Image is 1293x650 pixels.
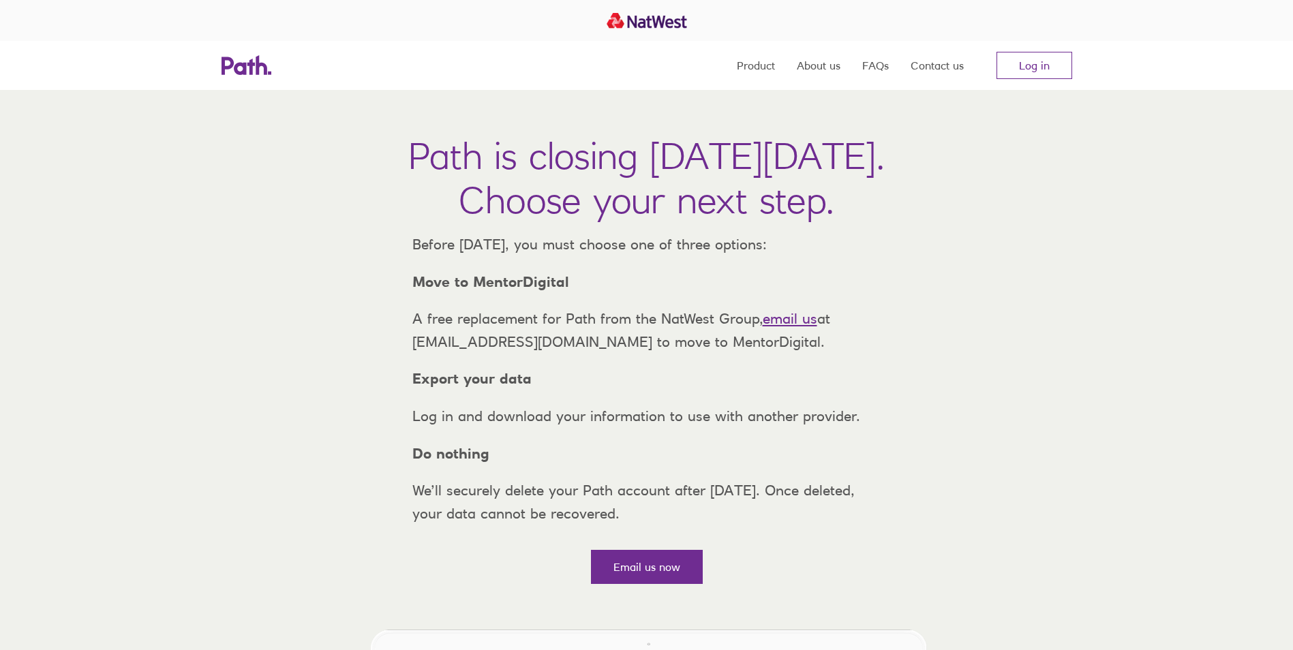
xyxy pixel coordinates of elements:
a: Log in [997,52,1072,79]
p: Log in and download your information to use with another provider. [401,405,892,428]
a: Product [737,41,775,90]
a: Email us now [591,550,703,584]
p: A free replacement for Path from the NatWest Group, at [EMAIL_ADDRESS][DOMAIN_NAME] to move to Me... [401,307,892,353]
strong: Do nothing [412,445,489,462]
a: Contact us [911,41,964,90]
p: We’ll securely delete your Path account after [DATE]. Once deleted, your data cannot be recovered. [401,479,892,525]
a: About us [797,41,840,90]
a: email us [763,310,817,327]
strong: Export your data [412,370,532,387]
p: Before [DATE], you must choose one of three options: [401,233,892,256]
a: FAQs [862,41,889,90]
h1: Path is closing [DATE][DATE]. Choose your next step. [408,134,885,222]
strong: Move to MentorDigital [412,273,569,290]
